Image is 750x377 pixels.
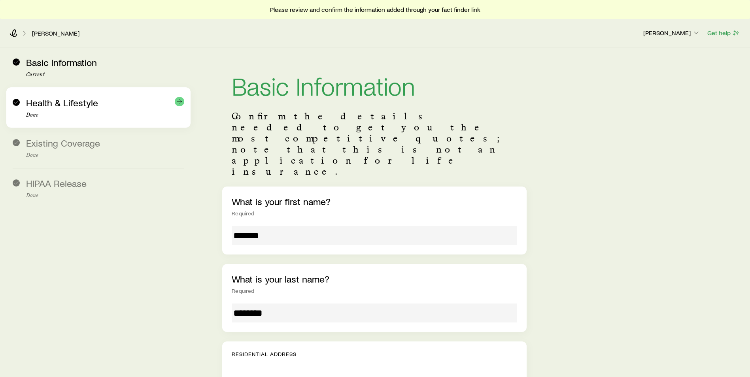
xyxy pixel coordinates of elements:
span: HIPAA Release [26,177,87,189]
a: [PERSON_NAME] [32,30,80,37]
p: What is your first name? [232,196,517,207]
p: Residential Address [232,351,517,357]
span: Please review and confirm the information added through your fact finder link [270,6,480,13]
p: Done [26,152,184,158]
span: Basic Information [26,57,97,68]
h1: Basic Information [232,73,517,98]
p: What is your last name? [232,273,517,285]
p: Confirm the details needed to get you the most competitive quotes; note that this is not an appli... [232,111,517,177]
button: [PERSON_NAME] [643,28,701,38]
p: Done [26,112,184,118]
div: Required [232,210,517,217]
div: Required [232,288,517,294]
p: Current [26,72,184,78]
p: Done [26,192,184,199]
span: Existing Coverage [26,137,100,149]
span: Health & Lifestyle [26,97,98,108]
button: Get help [707,28,741,38]
p: [PERSON_NAME] [643,29,700,37]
